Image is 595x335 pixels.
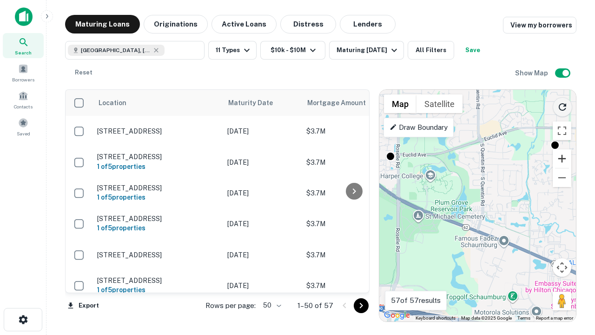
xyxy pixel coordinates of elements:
h6: 1 of 5 properties [97,192,218,202]
h6: 1 of 5 properties [97,223,218,233]
button: Originations [144,15,208,33]
p: [STREET_ADDRESS] [97,127,218,135]
div: Maturing [DATE] [337,45,400,56]
p: [DATE] [227,188,297,198]
button: Go to next page [354,298,369,313]
button: $10k - $10M [260,41,325,60]
p: 1–50 of 57 [297,300,333,311]
p: [DATE] [227,126,297,136]
p: [STREET_ADDRESS] [97,184,218,192]
a: Contacts [3,87,44,112]
button: Show street map [384,94,416,113]
button: Zoom in [553,149,571,168]
button: Distress [280,15,336,33]
h6: 1 of 5 properties [97,285,218,295]
p: [DATE] [227,250,297,260]
p: $3.7M [306,157,399,167]
span: Saved [17,130,30,137]
p: $3.7M [306,219,399,229]
button: Save your search to get updates of matches that match your search criteria. [458,41,488,60]
img: Google [382,309,412,322]
p: [DATE] [227,219,297,229]
p: 57 of 57 results [391,295,441,306]
a: Open this area in Google Maps (opens a new window) [382,309,412,322]
p: [STREET_ADDRESS] [97,153,218,161]
button: Maturing Loans [65,15,140,33]
button: Keyboard shortcuts [416,315,456,322]
p: [DATE] [227,281,297,291]
a: Saved [3,114,44,139]
span: Mortgage Amount [307,97,378,108]
p: [STREET_ADDRESS] [97,251,218,259]
span: Location [98,97,126,108]
p: $3.7M [306,126,399,136]
p: [STREET_ADDRESS] [97,214,218,223]
button: Reload search area [553,97,572,117]
span: [GEOGRAPHIC_DATA], [GEOGRAPHIC_DATA] [81,46,151,54]
button: Export [65,299,101,313]
a: Search [3,33,44,58]
button: Toggle fullscreen view [553,121,571,140]
span: Maturity Date [228,97,285,108]
h6: 1 of 5 properties [97,161,218,172]
button: Maturing [DATE] [329,41,404,60]
span: Search [15,49,32,56]
a: View my borrowers [503,17,576,33]
h6: Show Map [515,68,549,78]
span: Contacts [14,103,33,110]
button: Show satellite imagery [416,94,463,113]
p: $3.7M [306,188,399,198]
th: Mortgage Amount [302,90,404,116]
p: $3.7M [306,250,399,260]
a: Borrowers [3,60,44,85]
img: capitalize-icon.png [15,7,33,26]
button: Reset [69,63,99,82]
a: Report a map error [536,315,573,321]
iframe: Chat Widget [549,231,595,275]
button: All Filters [408,41,454,60]
p: $3.7M [306,281,399,291]
div: 50 [259,299,283,312]
span: Borrowers [12,76,34,83]
p: Rows per page: [205,300,256,311]
th: Maturity Date [223,90,302,116]
button: 11 Types [208,41,257,60]
button: Drag Pegman onto the map to open Street View [553,292,571,310]
th: Location [93,90,223,116]
p: [DATE] [227,157,297,167]
p: Draw Boundary [390,122,448,133]
span: Map data ©2025 Google [461,315,512,321]
button: Active Loans [212,15,277,33]
a: Terms (opens in new tab) [517,315,530,321]
p: [STREET_ADDRESS] [97,276,218,285]
div: 0 0 [379,90,576,322]
button: Zoom out [553,168,571,187]
button: Lenders [340,15,396,33]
